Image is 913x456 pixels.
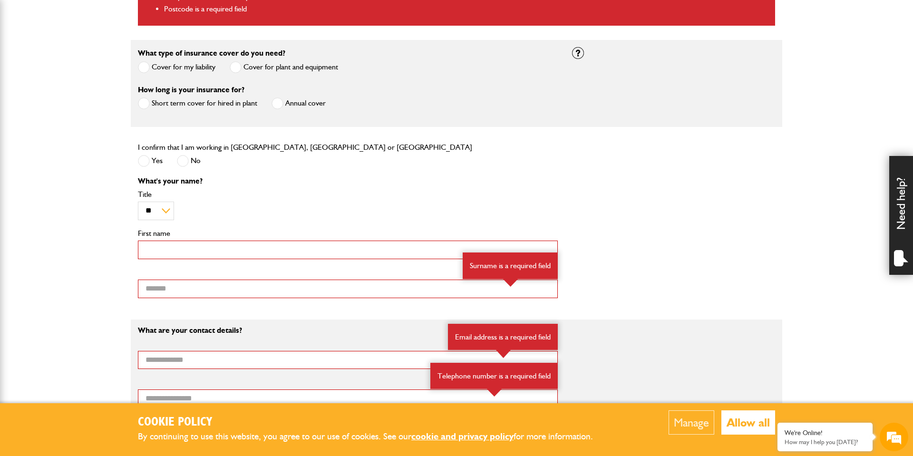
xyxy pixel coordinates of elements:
[503,279,518,287] img: error-box-arrow.svg
[721,410,775,435] button: Allow all
[138,415,609,430] h2: Cookie Policy
[411,431,514,442] a: cookie and privacy policy
[138,155,163,167] label: Yes
[496,350,511,358] img: error-box-arrow.svg
[138,191,558,198] label: Title
[164,3,768,15] li: Postcode is a required field
[138,327,558,334] p: What are your contact details?
[669,410,714,435] button: Manage
[272,97,326,109] label: Annual cover
[138,61,215,73] label: Cover for my liability
[463,252,558,279] div: Surname is a required field
[138,144,472,151] label: I confirm that I am working in [GEOGRAPHIC_DATA], [GEOGRAPHIC_DATA] or [GEOGRAPHIC_DATA]
[138,97,257,109] label: Short term cover for hired in plant
[487,389,502,397] img: error-box-arrow.svg
[138,177,558,185] p: What's your name?
[430,363,558,389] div: Telephone number is a required field
[785,429,865,437] div: We're Online!
[138,230,558,237] label: First name
[448,324,558,350] div: Email address is a required field
[138,86,244,94] label: How long is your insurance for?
[785,438,865,446] p: How may I help you today?
[138,49,285,57] label: What type of insurance cover do you need?
[177,155,201,167] label: No
[138,429,609,444] p: By continuing to use this website, you agree to our use of cookies. See our for more information.
[230,61,338,73] label: Cover for plant and equipment
[889,156,913,275] div: Need help?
